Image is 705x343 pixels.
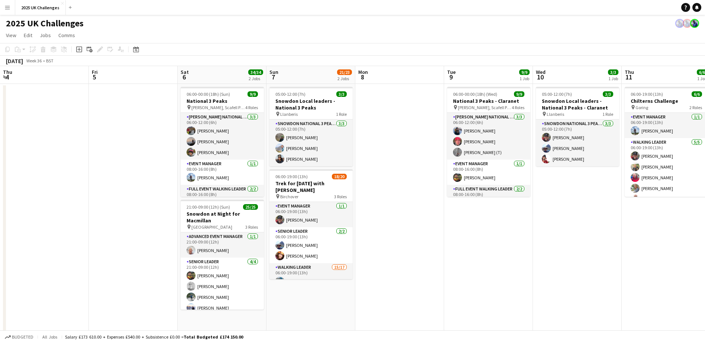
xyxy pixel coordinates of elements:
[249,76,263,81] div: 2 Jobs
[181,200,264,310] app-job-card: 21:00-09:00 (12h) (Sun)25/25Snowdon at Night for Macmillan [GEOGRAPHIC_DATA]3 RolesAdvanced Event...
[280,194,298,199] span: Birchover
[512,105,524,110] span: 4 Roles
[181,185,264,223] app-card-role: Full Event Walking Leader2/208:00-16:00 (8h)
[536,98,619,111] h3: Snowdon Local leaders - National 3 Peaks - Claranet
[535,73,546,81] span: 10
[24,32,32,39] span: Edit
[675,19,684,28] app-user-avatar: Andy Baker
[248,91,258,97] span: 9/9
[690,19,699,28] app-user-avatar: Andy Baker
[243,204,258,210] span: 25/25
[519,69,530,75] span: 9/9
[248,69,263,75] span: 34/34
[447,113,530,160] app-card-role: [PERSON_NAME] National 3 Peaks Walking Leader3/306:00-12:00 (6h)[PERSON_NAME][PERSON_NAME][PERSON...
[337,76,352,81] div: 2 Jobs
[12,334,33,340] span: Budgeted
[624,73,634,81] span: 11
[536,87,619,166] app-job-card: 05:00-12:00 (7h)3/3Snowdon Local leaders - National 3 Peaks - Claranet Llanberis1 RoleSnowdon Nat...
[3,30,19,40] a: View
[608,69,618,75] span: 3/3
[184,334,243,340] span: Total Budgeted £174 150.00
[245,224,258,230] span: 3 Roles
[447,160,530,185] app-card-role: Event Manager1/108:00-16:00 (8h)[PERSON_NAME]
[41,334,59,340] span: All jobs
[2,73,12,81] span: 4
[245,105,258,110] span: 4 Roles
[336,91,347,97] span: 3/3
[602,111,613,117] span: 1 Role
[269,227,353,263] app-card-role: Senior Leader2/206:00-19:00 (13h)[PERSON_NAME][PERSON_NAME]
[55,30,78,40] a: Comms
[181,160,264,185] app-card-role: Event Manager1/108:00-16:00 (8h)[PERSON_NAME]
[547,111,564,117] span: Llanberis
[269,120,353,166] app-card-role: Snowdon National 3 Peaks Walking Leader3/305:00-12:00 (7h)[PERSON_NAME][PERSON_NAME][PERSON_NAME]
[3,69,12,75] span: Thu
[280,111,298,117] span: Llanberis
[453,91,497,97] span: 06:00-00:00 (18h) (Wed)
[181,232,264,258] app-card-role: Advanced Event Manager1/121:00-09:00 (12h)[PERSON_NAME]
[181,113,264,160] app-card-role: [PERSON_NAME] National 3 Peaks Walking Leader3/306:00-12:00 (6h)[PERSON_NAME][PERSON_NAME][PERSON...
[458,105,512,110] span: [PERSON_NAME], Scafell Pike and Snowdon
[269,180,353,193] h3: Trek for [DATE] with [PERSON_NAME]
[603,91,613,97] span: 3/3
[625,69,634,75] span: Thu
[636,105,648,110] span: Goring
[332,174,347,179] span: 18/20
[358,69,368,75] span: Mon
[447,87,530,197] app-job-card: 06:00-00:00 (18h) (Wed)9/9National 3 Peaks - Claranet [PERSON_NAME], Scafell Pike and Snowdon4 Ro...
[334,194,347,199] span: 3 Roles
[37,30,54,40] a: Jobs
[692,91,702,97] span: 6/6
[447,98,530,104] h3: National 3 Peaks - Claranet
[446,73,456,81] span: 9
[91,73,98,81] span: 5
[337,69,352,75] span: 21/23
[275,91,305,97] span: 05:00-12:00 (7h)
[275,174,308,179] span: 06:00-19:00 (13h)
[191,224,232,230] span: [GEOGRAPHIC_DATA]
[191,105,245,110] span: [PERSON_NAME], Scafell Pike and Snowdon
[269,202,353,227] app-card-role: Event Manager1/106:00-19:00 (13h)[PERSON_NAME]
[25,58,43,63] span: Week 36
[447,69,456,75] span: Tue
[65,334,243,340] div: Salary £173 610.00 + Expenses £540.00 + Subsistence £0.00 =
[15,0,66,15] button: 2025 UK Challenges
[6,18,84,29] h1: 2025 UK Challenges
[520,76,529,81] div: 1 Job
[536,120,619,166] app-card-role: Snowdon National 3 Peaks Walking Leader3/305:00-12:00 (7h)[PERSON_NAME][PERSON_NAME][PERSON_NAME]
[608,76,618,81] div: 1 Job
[40,32,51,39] span: Jobs
[536,69,546,75] span: Wed
[181,210,264,224] h3: Snowdon at Night for Macmillan
[4,333,35,341] button: Budgeted
[336,111,347,117] span: 1 Role
[542,91,572,97] span: 05:00-12:00 (7h)
[269,169,353,279] app-job-card: 06:00-19:00 (13h)18/20Trek for [DATE] with [PERSON_NAME] Birchover3 RolesEvent Manager1/106:00-19...
[187,204,230,210] span: 21:00-09:00 (12h) (Sun)
[269,87,353,166] app-job-card: 05:00-12:00 (7h)3/3Snowdon Local leaders - National 3 Peaks Llanberis1 RoleSnowdon National 3 Pea...
[447,185,530,221] app-card-role: Full Event Walking Leader2/208:00-16:00 (8h)
[269,98,353,111] h3: Snowdon Local leaders - National 3 Peaks
[689,105,702,110] span: 2 Roles
[357,73,368,81] span: 8
[181,258,264,315] app-card-role: Senior Leader4/421:00-09:00 (12h)[PERSON_NAME][PERSON_NAME][PERSON_NAME][PERSON_NAME]
[180,73,189,81] span: 6
[6,32,16,39] span: View
[181,87,264,197] app-job-card: 06:00-00:00 (18h) (Sun)9/9National 3 Peaks [PERSON_NAME], Scafell Pike and Snowdon4 Roles[PERSON_...
[181,98,264,104] h3: National 3 Peaks
[631,91,663,97] span: 06:00-19:00 (13h)
[683,19,692,28] app-user-avatar: Andy Baker
[46,58,54,63] div: BST
[6,57,23,65] div: [DATE]
[514,91,524,97] span: 9/9
[187,91,230,97] span: 06:00-00:00 (18h) (Sun)
[268,73,278,81] span: 7
[21,30,35,40] a: Edit
[58,32,75,39] span: Comms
